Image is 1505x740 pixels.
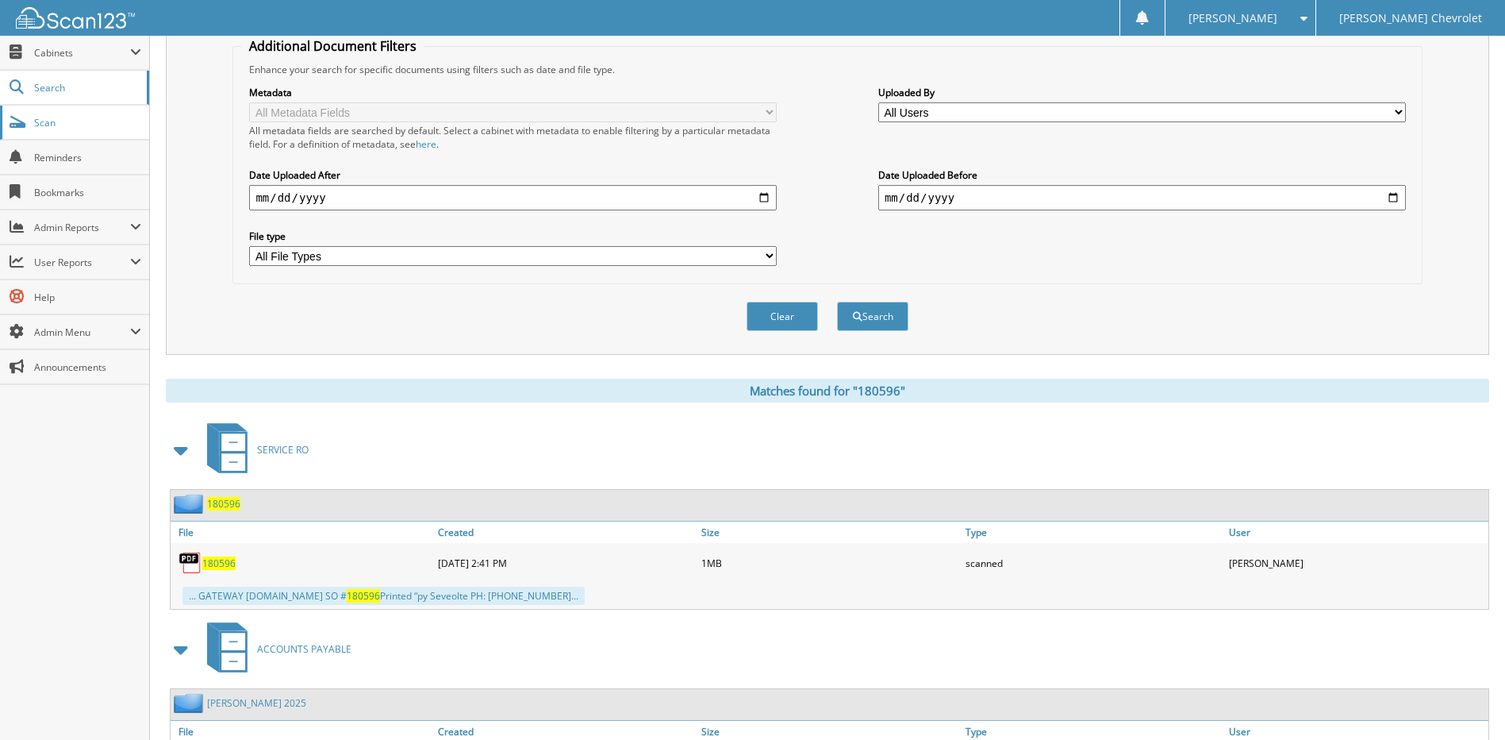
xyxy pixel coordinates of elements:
[249,86,777,99] label: Metadata
[697,522,961,543] a: Size
[747,302,818,331] button: Clear
[962,547,1225,579] div: scanned
[1426,664,1505,740] iframe: Chat Widget
[34,186,141,199] span: Bookmarks
[174,494,207,514] img: folder2.png
[434,522,697,543] a: Created
[1339,13,1482,23] span: [PERSON_NAME] Chevrolet
[207,696,306,710] a: [PERSON_NAME] 2025
[257,443,309,457] span: SERVICE RO
[166,379,1489,403] div: Matches found for "180596"
[34,326,130,339] span: Admin Menu
[434,547,697,579] div: [DATE] 2:41 PM
[249,185,777,210] input: start
[878,86,1406,99] label: Uploaded By
[34,291,141,304] span: Help
[257,642,351,656] span: ACCOUNTS PAYABLE
[174,693,207,713] img: folder2.png
[207,497,240,511] a: 180596
[416,137,436,151] a: here
[198,418,309,481] a: SERVICE RO
[249,168,777,182] label: Date Uploaded After
[34,256,130,269] span: User Reports
[34,81,139,94] span: Search
[249,124,777,151] div: All metadata fields are searched by default. Select a cabinet with metadata to enable filtering b...
[1188,13,1277,23] span: [PERSON_NAME]
[198,618,351,680] a: ACCOUNTS PAYABLE
[34,46,130,60] span: Cabinets
[34,116,141,129] span: Scan
[179,551,202,575] img: PDF.png
[347,589,380,603] span: 180596
[182,587,585,605] div: ... GATEWAY [DOMAIN_NAME] SO # Printed “py Seveolte PH: [PHONE_NUMBER]...
[837,302,908,331] button: Search
[962,522,1225,543] a: Type
[202,557,236,570] a: 180596
[878,185,1406,210] input: end
[697,547,961,579] div: 1MB
[16,7,135,29] img: scan123-logo-white.svg
[1225,522,1488,543] a: User
[171,522,434,543] a: File
[878,168,1406,182] label: Date Uploaded Before
[249,229,777,243] label: File type
[34,151,141,164] span: Reminders
[34,221,130,234] span: Admin Reports
[241,37,424,55] legend: Additional Document Filters
[241,63,1413,76] div: Enhance your search for specific documents using filters such as date and file type.
[1225,547,1488,579] div: [PERSON_NAME]
[34,360,141,374] span: Announcements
